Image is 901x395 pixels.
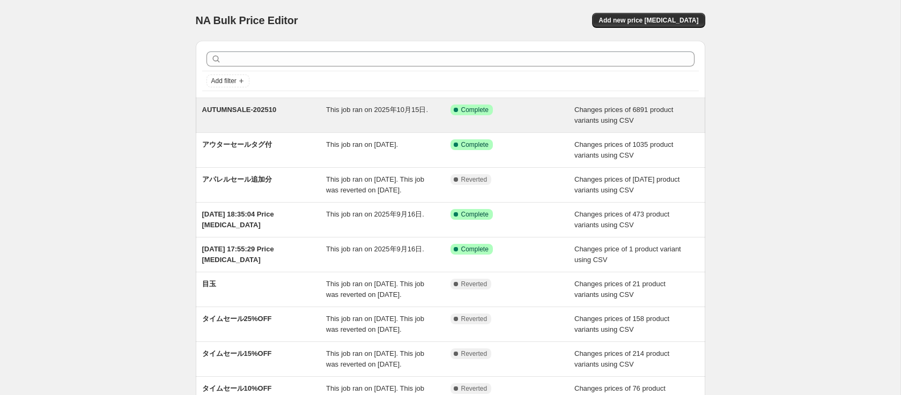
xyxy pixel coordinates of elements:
span: アパレルセール追加分 [202,175,272,183]
span: Changes prices of 1035 product variants using CSV [574,140,673,159]
span: タイムセール15%OFF [202,349,272,357]
span: Reverted [461,175,488,184]
span: Complete [461,210,489,219]
span: Add filter [211,77,237,85]
span: Changes prices of 6891 product variants using CSV [574,106,673,124]
span: タイムセール10%OFF [202,384,272,392]
span: Complete [461,245,489,254]
span: Changes prices of [DATE] product variants using CSV [574,175,680,194]
span: This job ran on [DATE]. This job was reverted on [DATE]. [326,280,424,299]
span: NA Bulk Price Editor [196,14,298,26]
span: Reverted [461,349,488,358]
span: Reverted [461,384,488,393]
span: タイムセール25%OFF [202,315,272,323]
button: Add filter [206,74,249,87]
span: Complete [461,106,489,114]
span: アウターセールタグ付 [202,140,272,148]
span: Changes price of 1 product variant using CSV [574,245,681,264]
span: This job ran on 2025年9月16日. [326,245,424,253]
span: Add new price [MEDICAL_DATA] [599,16,698,25]
span: Changes prices of 21 product variants using CSV [574,280,666,299]
span: Complete [461,140,489,149]
span: [DATE] 17:55:29 Price [MEDICAL_DATA] [202,245,274,264]
span: This job ran on [DATE]. This job was reverted on [DATE]. [326,315,424,333]
span: This job ran on [DATE]. This job was reverted on [DATE]. [326,175,424,194]
span: Changes prices of 473 product variants using CSV [574,210,669,229]
span: AUTUMNSALE-202510 [202,106,277,114]
span: Changes prices of 158 product variants using CSV [574,315,669,333]
button: Add new price [MEDICAL_DATA] [592,13,705,28]
span: Reverted [461,315,488,323]
span: This job ran on 2025年10月15日. [326,106,428,114]
span: Changes prices of 214 product variants using CSV [574,349,669,368]
span: 目玉 [202,280,216,288]
span: [DATE] 18:35:04 Price [MEDICAL_DATA] [202,210,274,229]
span: This job ran on 2025年9月16日. [326,210,424,218]
span: Reverted [461,280,488,288]
span: This job ran on [DATE]. This job was reverted on [DATE]. [326,349,424,368]
span: This job ran on [DATE]. [326,140,398,148]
